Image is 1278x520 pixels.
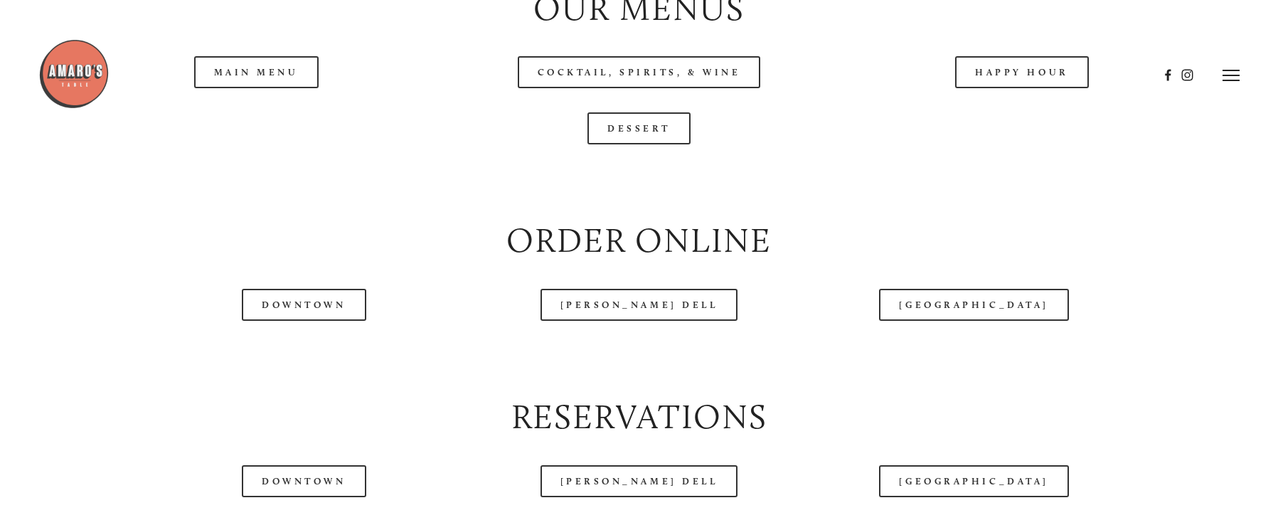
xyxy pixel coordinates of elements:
img: Amaro's Table [38,38,110,110]
a: Downtown [242,289,366,321]
a: [PERSON_NAME] Dell [541,289,738,321]
a: Downtown [242,465,366,497]
h2: Reservations [77,393,1201,441]
a: [GEOGRAPHIC_DATA] [879,465,1068,497]
a: [PERSON_NAME] Dell [541,465,738,497]
a: [GEOGRAPHIC_DATA] [879,289,1068,321]
h2: Order Online [77,217,1201,265]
